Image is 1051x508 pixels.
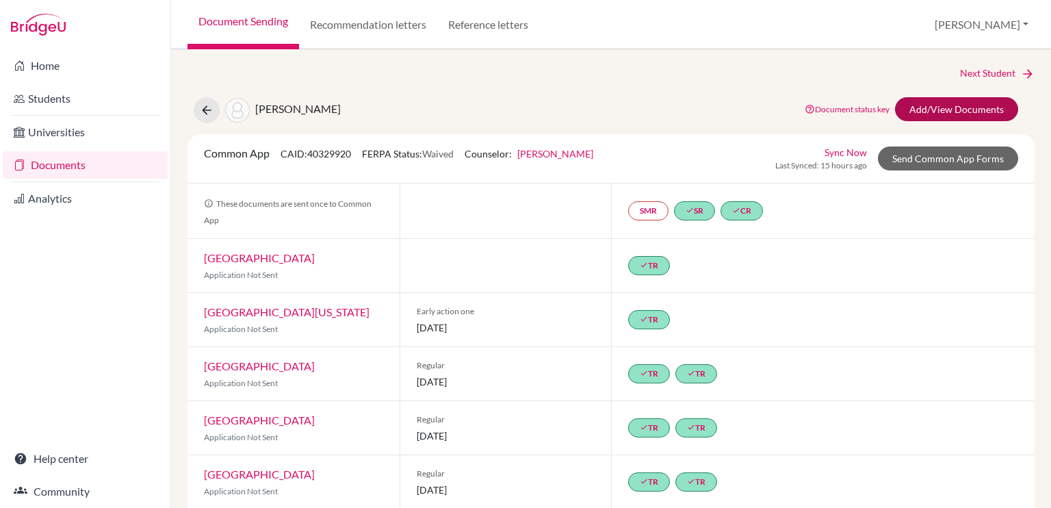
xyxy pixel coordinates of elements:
a: [PERSON_NAME] [517,148,593,160]
span: Application Not Sent [204,486,278,496]
a: Community [3,478,168,505]
a: Home [3,52,168,79]
i: done [640,369,648,377]
a: [GEOGRAPHIC_DATA] [204,359,315,372]
span: Last Synced: 15 hours ago [775,160,867,172]
i: done [687,369,695,377]
span: Application Not Sent [204,324,278,334]
span: [PERSON_NAME] [255,102,341,115]
a: Add/View Documents [895,97,1018,121]
span: Early action one [417,305,595,318]
i: done [732,206,740,214]
span: CAID: 40329920 [281,148,351,160]
span: Application Not Sent [204,378,278,388]
i: done [640,315,648,323]
i: done [687,477,695,485]
a: doneTR [628,256,670,275]
span: [DATE] [417,429,595,443]
span: Regular [417,414,595,426]
a: doneSR [674,201,715,220]
a: doneTR [628,364,670,383]
a: doneTR [675,364,717,383]
span: FERPA Status: [362,148,454,160]
span: [DATE] [417,374,595,389]
i: done [686,206,694,214]
a: doneTR [628,472,670,492]
a: [GEOGRAPHIC_DATA] [204,414,315,427]
img: Bridge-U [11,14,66,36]
span: Application Not Sent [204,432,278,442]
a: doneTR [628,418,670,437]
span: Common App [204,147,270,160]
span: Counselor: [465,148,593,160]
a: [GEOGRAPHIC_DATA] [204,251,315,264]
a: Send Common App Forms [878,147,1018,170]
a: Analytics [3,185,168,212]
a: Help center [3,445,168,472]
a: doneCR [721,201,763,220]
i: done [640,477,648,485]
a: doneTR [675,418,717,437]
a: Documents [3,151,168,179]
span: Waived [422,148,454,160]
a: Universities [3,118,168,146]
span: Regular [417,359,595,372]
a: [GEOGRAPHIC_DATA] [204,468,315,481]
span: These documents are sent once to Common App [204,199,372,225]
span: Application Not Sent [204,270,278,280]
button: [PERSON_NAME] [929,12,1035,38]
a: SMR [628,201,669,220]
i: done [640,261,648,269]
span: Regular [417,468,595,480]
a: Sync Now [825,145,867,160]
a: Next Student [960,66,1035,81]
i: done [687,423,695,431]
a: doneTR [628,310,670,329]
span: [DATE] [417,483,595,497]
a: Students [3,85,168,112]
a: doneTR [675,472,717,492]
a: Document status key [805,104,890,114]
a: [GEOGRAPHIC_DATA][US_STATE] [204,305,369,318]
i: done [640,423,648,431]
span: [DATE] [417,320,595,335]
